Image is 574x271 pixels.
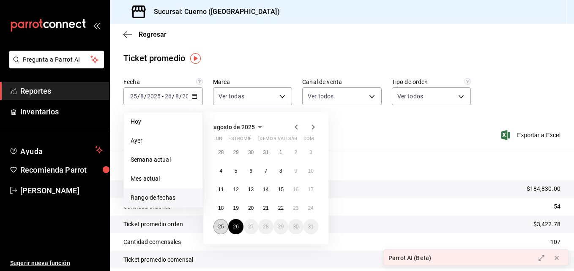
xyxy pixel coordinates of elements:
[131,193,196,202] span: Rango de fechas
[279,149,282,155] abbr: 1 de agosto de 2025
[273,201,288,216] button: 22 de agosto de 2025
[219,92,244,100] span: Ver todas
[273,182,288,197] button: 15 de agosto de 2025
[308,187,314,192] abbr: 17 de agosto de 2025
[20,186,79,195] font: [PERSON_NAME]
[219,168,222,174] abbr: 4 de agosto de 2025
[303,201,318,216] button: 24 de agosto de 2025
[218,205,224,211] abbr: 18 de agosto de 2025
[303,145,318,160] button: 3 de agosto de 2025
[131,174,196,183] span: Mes actual
[139,30,167,38] span: Regresar
[9,51,104,68] button: Pregunta a Parrot AI
[235,168,238,174] abbr: 5 de agosto de 2025
[213,124,255,130] span: agosto de 2025
[243,182,258,197] button: 13 de agosto de 2025
[213,136,222,145] abbr: lunes
[190,53,201,64] button: Marcador de información sobre herramientas
[288,182,303,197] button: 16 de agosto de 2025
[233,205,238,211] abbr: 19 de agosto de 2025
[263,205,268,211] abbr: 21 de agosto de 2025
[213,145,228,160] button: 28 de julio de 2025
[397,92,423,100] span: Ver todos
[140,93,144,100] input: --
[527,184,560,193] p: $184,830.00
[533,220,560,229] p: $3,422.78
[179,93,182,100] span: /
[258,182,273,197] button: 14 de agosto de 2025
[278,205,284,211] abbr: 22 de agosto de 2025
[278,224,284,230] abbr: 29 de agosto de 2025
[147,7,280,17] h3: Sucursal: Cuerno ([GEOGRAPHIC_DATA])
[131,136,196,145] span: Ayer
[123,30,167,38] button: Regresar
[233,187,238,192] abbr: 12 de agosto de 2025
[258,145,273,160] button: 31 de julio de 2025
[137,93,140,100] span: /
[243,219,258,234] button: 27 de agosto de 2025
[258,201,273,216] button: 21 de agosto de 2025
[20,145,92,155] span: Ayuda
[228,219,243,234] button: 26 de agosto de 2025
[273,163,288,179] button: 8 de agosto de 2025
[123,220,183,229] p: Ticket promedio orden
[162,93,164,100] span: -
[147,93,161,100] input: ----
[20,107,59,116] font: Inventarios
[273,145,288,160] button: 1 de agosto de 2025
[293,205,298,211] abbr: 23 de agosto de 2025
[144,93,147,100] span: /
[258,163,273,179] button: 7 de agosto de 2025
[248,205,254,211] abbr: 20 de agosto de 2025
[273,136,297,145] abbr: viernes
[464,78,471,85] svg: Todas las órdenes contabilizan 1 comensal a excepción de órdenes de mesa con comensales obligator...
[243,145,258,160] button: 30 de julio de 2025
[218,224,224,230] abbr: 25 de agosto de 2025
[303,163,318,179] button: 10 de agosto de 2025
[20,87,51,95] font: Reportes
[228,145,243,160] button: 29 de julio de 2025
[273,219,288,234] button: 29 de agosto de 2025
[308,168,314,174] abbr: 10 de agosto de 2025
[302,79,382,85] label: Canal de venta
[164,93,172,100] input: --
[265,168,268,174] abbr: 7 de agosto de 2025
[258,136,308,145] abbr: jueves
[123,52,185,65] div: Ticket promedio
[243,201,258,216] button: 20 de agosto de 2025
[233,149,238,155] abbr: 29 de julio de 2025
[228,136,255,145] abbr: martes
[294,168,297,174] abbr: 9 de agosto de 2025
[243,163,258,179] button: 6 de agosto de 2025
[248,187,254,192] abbr: 13 de agosto de 2025
[388,254,431,263] div: Parrot AI (Beta)
[554,202,560,211] p: 54
[263,187,268,192] abbr: 14 de agosto de 2025
[303,219,318,234] button: 31 de agosto de 2025
[218,149,224,155] abbr: 28 de julio de 2025
[293,224,298,230] abbr: 30 de agosto de 2025
[308,205,314,211] abbr: 24 de agosto de 2025
[263,149,268,155] abbr: 31 de julio de 2025
[123,255,193,264] p: Ticket promedio comensal
[308,92,333,100] span: Ver todos
[131,155,196,164] span: Semana actual
[213,163,228,179] button: 4 de agosto de 2025
[10,260,70,266] font: Sugerir nueva función
[279,168,282,174] abbr: 8 de agosto de 2025
[308,224,314,230] abbr: 31 de agosto de 2025
[175,93,179,100] input: --
[218,187,224,192] abbr: 11 de agosto de 2025
[243,136,251,145] abbr: miércoles
[293,187,298,192] abbr: 16 de agosto de 2025
[182,93,196,100] input: ----
[20,165,87,174] font: Recomienda Parrot
[123,238,181,247] p: Cantidad comensales
[288,201,303,216] button: 23 de agosto de 2025
[288,145,303,160] button: 2 de agosto de 2025
[213,79,292,85] label: Marca
[248,149,254,155] abbr: 30 de julio de 2025
[263,224,268,230] abbr: 28 de agosto de 2025
[6,61,104,70] a: Pregunta a Parrot AI
[303,136,314,145] abbr: domingo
